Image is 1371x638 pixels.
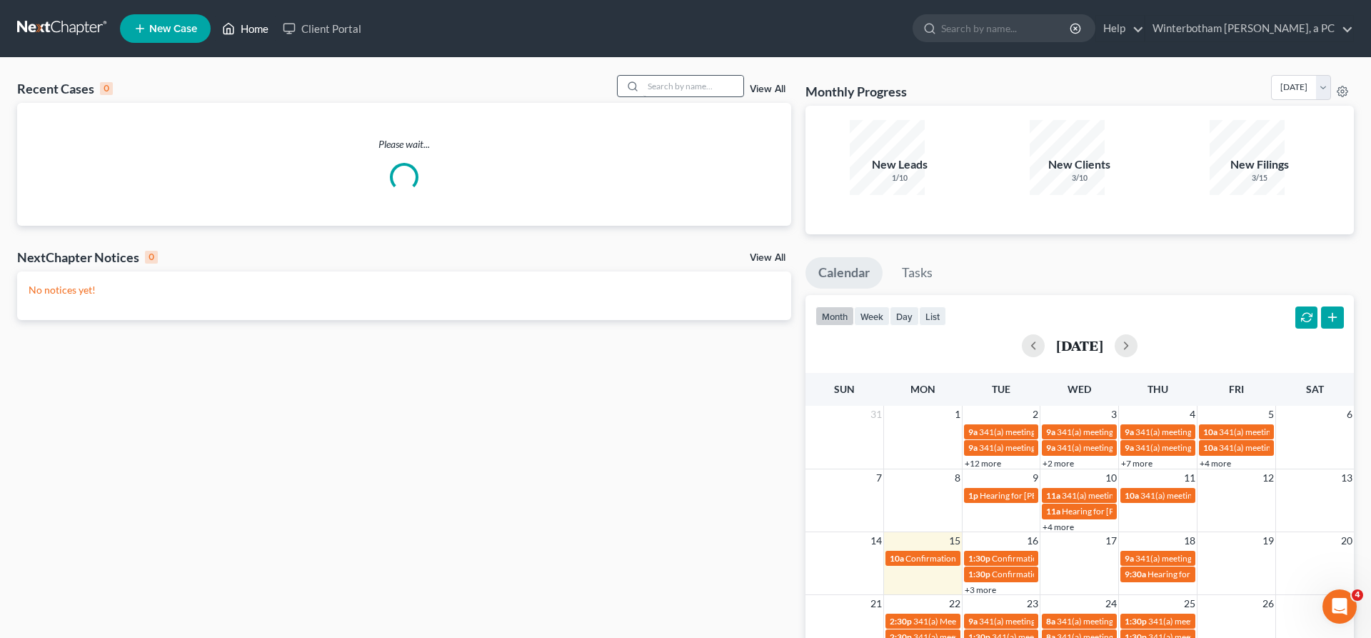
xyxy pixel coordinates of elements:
span: 14 [869,532,883,549]
span: 11a [1046,490,1060,501]
span: 5 [1267,406,1275,423]
button: list [919,306,946,326]
span: Sat [1306,383,1324,395]
span: 9a [1125,442,1134,453]
a: Winterbotham [PERSON_NAME], a PC [1145,16,1353,41]
span: 10a [1125,490,1139,501]
span: Hearing for [PERSON_NAME] [1062,506,1173,517]
span: 341(a) meeting for [PERSON_NAME] [1148,616,1286,627]
span: 2 [1031,406,1040,423]
span: Sun [834,383,855,395]
span: 13 [1340,469,1354,487]
div: 0 [100,82,113,95]
span: 341(a) meeting for [PERSON_NAME] [1057,616,1195,627]
span: 11 [1182,469,1197,487]
div: Recent Cases [17,80,113,97]
div: New Filings [1210,156,1310,173]
span: 341(a) meeting for [PERSON_NAME] [PERSON_NAME] and [PERSON_NAME] [979,427,1270,437]
span: 341(a) meeting for [PERSON_NAME] [1135,553,1273,564]
span: 9 [1031,469,1040,487]
button: week [854,306,890,326]
span: 9a [1125,427,1134,437]
span: 8 [953,469,962,487]
div: 1/10 [850,173,950,184]
span: 10a [890,553,904,564]
span: 19 [1261,532,1275,549]
div: 0 [145,251,158,264]
span: Confirmation hearing for [PERSON_NAME] and [PERSON_NAME] [PERSON_NAME] [992,553,1307,564]
span: 31 [869,406,883,423]
h2: [DATE] [1056,338,1103,353]
button: month [815,306,854,326]
span: 1:30p [968,569,990,579]
span: 18 [1182,532,1197,549]
span: 8a [1046,616,1055,627]
span: 15 [948,532,962,549]
div: NextChapter Notices [17,249,158,266]
input: Search by name... [941,15,1072,41]
a: +3 more [965,584,996,595]
span: 22 [948,595,962,612]
span: 4 [1352,589,1363,601]
a: Client Portal [276,16,368,41]
input: Search by name... [643,76,743,96]
span: 25 [1182,595,1197,612]
span: Confirmation hearing for [PERSON_NAME] [905,553,1068,564]
span: 20 [1340,532,1354,549]
a: View All [750,253,785,263]
a: View All [750,84,785,94]
span: 341(a) meeting for [PERSON_NAME] and [PERSON_NAME] [1062,490,1284,501]
a: +7 more [1121,458,1152,469]
span: 341(a) meeting for [PERSON_NAME] [1057,427,1195,437]
span: 10 [1104,469,1118,487]
span: 9a [968,427,978,437]
div: 3/10 [1030,173,1130,184]
span: 10a [1203,442,1217,453]
span: 341(a) meeting for [PERSON_NAME] [979,616,1117,627]
a: +4 more [1200,458,1231,469]
button: day [890,306,919,326]
a: Tasks [889,257,945,289]
span: 12 [1261,469,1275,487]
a: +12 more [965,458,1001,469]
span: Tue [992,383,1010,395]
p: No notices yet! [29,283,780,297]
span: 9a [1046,427,1055,437]
span: 341(a) meeting for [PERSON_NAME] [1135,427,1273,437]
a: Home [215,16,276,41]
span: 1 [953,406,962,423]
span: 16 [1025,532,1040,549]
span: 1:30p [968,553,990,564]
span: 23 [1025,595,1040,612]
span: 26 [1261,595,1275,612]
span: 6 [1345,406,1354,423]
span: 1:30p [1125,616,1147,627]
div: New Leads [850,156,950,173]
span: New Case [149,24,197,34]
span: 11a [1046,506,1060,517]
a: +2 more [1043,458,1074,469]
span: Hearing for [PERSON_NAME] and [PERSON_NAME] [980,490,1175,501]
span: 21 [869,595,883,612]
span: 1p [968,490,978,501]
span: Thu [1147,383,1168,395]
div: New Clients [1030,156,1130,173]
span: 341(a) Meeting for [PERSON_NAME] and [PERSON_NAME] [913,616,1136,627]
p: Please wait... [17,137,791,151]
span: 341(a) meeting for [PERSON_NAME] and [PERSON_NAME] [1057,442,1279,453]
span: 17 [1104,532,1118,549]
span: 9a [1046,442,1055,453]
a: +4 more [1043,522,1074,532]
span: 10a [1203,427,1217,437]
span: 9a [968,442,978,453]
span: Hearing for [PERSON_NAME] and [PERSON_NAME] [1147,569,1343,579]
h3: Monthly Progress [805,83,907,100]
span: Fri [1229,383,1244,395]
span: 24 [1104,595,1118,612]
span: 9:30a [1125,569,1146,579]
span: Mon [910,383,935,395]
span: Wed [1068,383,1091,395]
span: 341(a) meeting for [PERSON_NAME] [PERSON_NAME] and [PERSON_NAME] [979,442,1270,453]
span: 4 [1188,406,1197,423]
span: 7 [875,469,883,487]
